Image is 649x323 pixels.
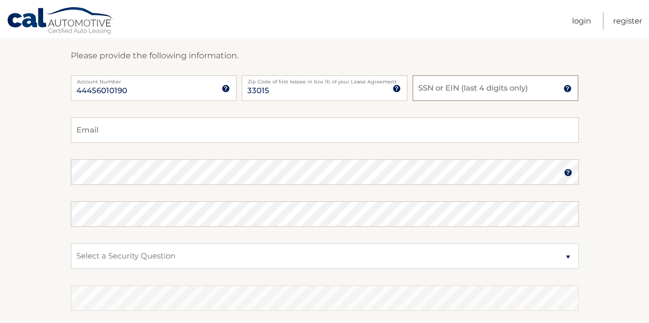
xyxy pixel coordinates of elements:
img: tooltip.svg [392,84,401,93]
img: tooltip.svg [564,168,572,177]
input: SSN or EIN (last 4 digits only) [412,75,578,101]
input: Account Number [71,75,237,101]
img: tooltip.svg [563,84,572,93]
img: tooltip.svg [222,84,230,93]
a: Login [572,12,591,29]
label: Zip Code of first lessee in box 1b of your Lease Agreement [242,75,407,83]
input: Zip Code [242,75,407,101]
p: Please provide the following information. [71,49,579,63]
label: Account Number [71,75,237,83]
input: Email [71,117,579,143]
a: Register [613,12,642,29]
a: Cal Automotive [7,7,114,36]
